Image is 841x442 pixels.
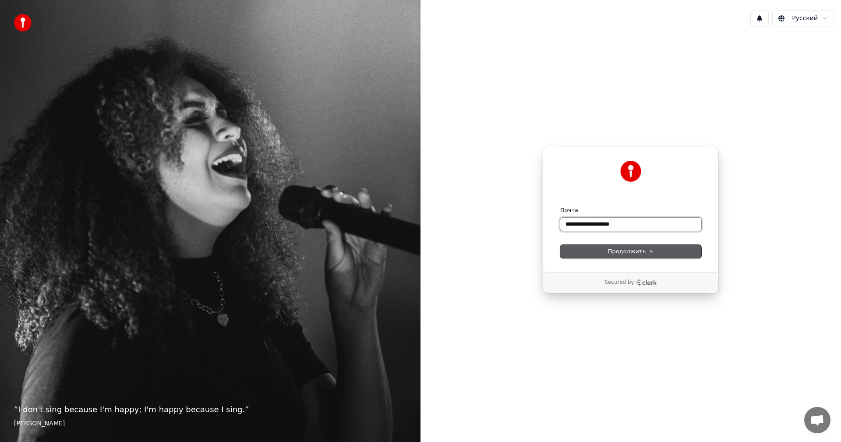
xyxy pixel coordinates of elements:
img: youka [14,14,32,32]
p: Secured by [604,279,634,286]
a: Clerk logo [636,279,657,286]
div: Открытый чат [804,407,830,433]
label: Почта [560,206,578,214]
button: Продолжить [560,245,701,258]
footer: [PERSON_NAME] [14,419,406,428]
img: Youka [620,161,641,182]
span: Продолжить [608,248,654,255]
p: “ I don't sing because I'm happy; I'm happy because I sing. ” [14,403,406,416]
